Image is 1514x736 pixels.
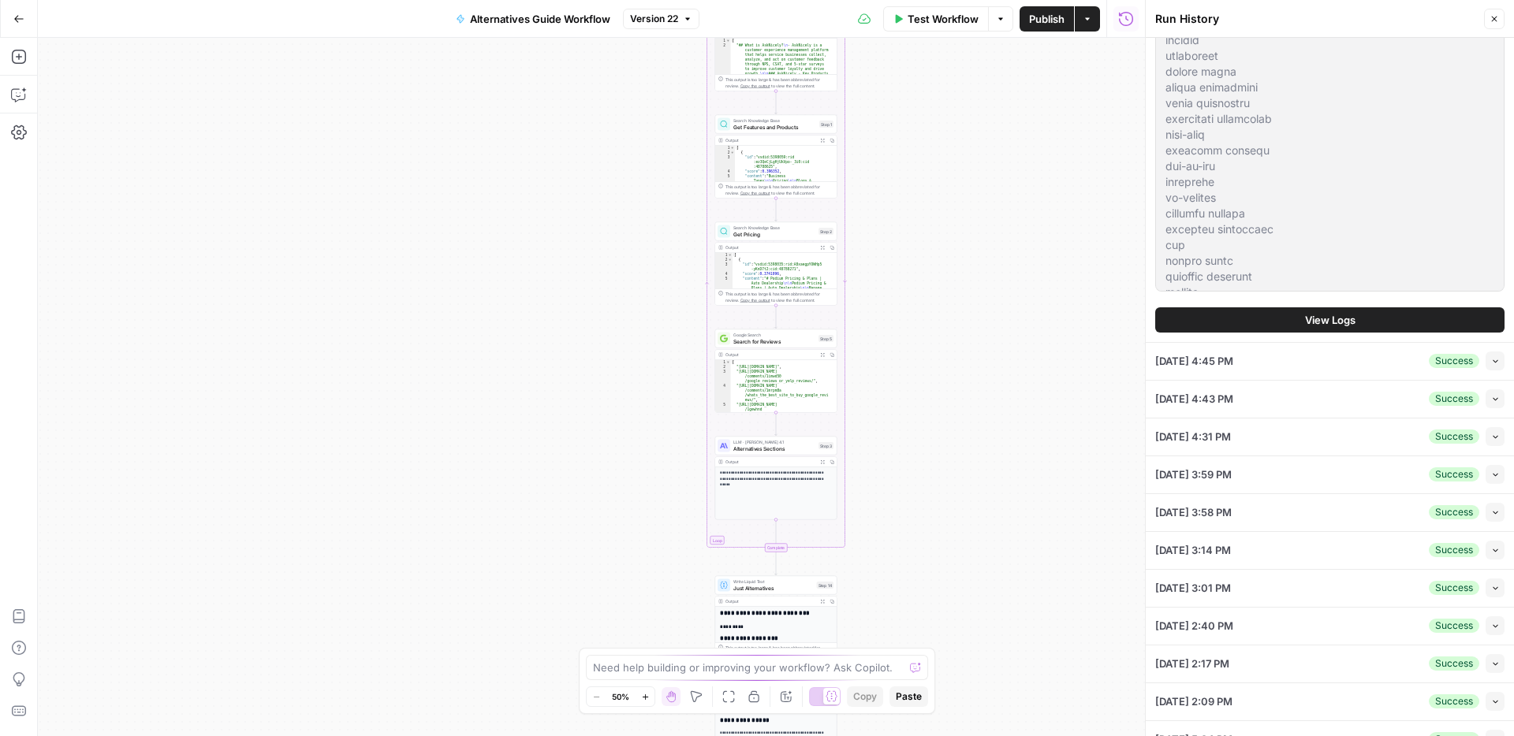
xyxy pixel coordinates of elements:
button: Test Workflow [883,6,988,32]
span: [DATE] 4:43 PM [1155,391,1233,407]
span: Search Knowledge Base [733,117,816,124]
span: Toggle code folding, rows 1 through 7 [726,360,731,365]
div: 1 [715,146,735,151]
div: 2 [715,151,735,155]
div: 4 [715,169,735,174]
div: Output [725,351,815,358]
div: Success [1429,354,1479,368]
div: Search Knowledge BaseGet Features and ProductsStep 1Output[ { "id":"vsdid:5398059:rid :ez3QeCjLgH... [715,115,837,199]
div: Success [1429,392,1479,406]
div: Success [1429,619,1479,633]
span: [DATE] 2:09 PM [1155,693,1232,709]
button: Paste [889,686,928,707]
div: Step 5 [819,335,833,342]
span: Get Features and Products [733,123,816,131]
div: Complete [765,544,788,552]
div: 2 [715,365,731,370]
div: This output is too large & has been abbreviated for review. to view the full content. [725,76,833,89]
span: Toggle code folding, rows 1 through 121 [730,146,735,151]
div: Complete [715,544,837,552]
div: 1 [715,360,731,365]
span: [DATE] 4:31 PM [1155,429,1231,444]
button: Version 22 [623,9,699,29]
span: [DATE] 2:17 PM [1155,656,1229,671]
div: 4 [715,384,731,403]
button: Copy [847,686,883,707]
div: 5 [715,174,735,269]
div: Success [1429,581,1479,595]
span: Search for Reviews [733,337,815,345]
span: Just Alternatives [733,584,814,592]
span: [DATE] 3:01 PM [1155,580,1231,596]
span: Alternatives Sections [733,444,815,452]
span: Version 22 [630,12,678,26]
div: 3 [715,155,735,169]
div: Step 3 [819,442,833,449]
div: 1 [715,253,733,258]
span: [DATE] 2:40 PM [1155,618,1233,634]
span: Toggle code folding, rows 2 through 20 [728,258,733,262]
div: Output [725,137,815,143]
div: This output is too large & has been abbreviated for review. to view the full content. [725,645,833,657]
span: [DATE] 3:59 PM [1155,467,1232,482]
div: Success [1429,429,1479,444]
span: Copy [853,690,877,704]
div: Success [1429,467,1479,481]
g: Edge from step_4-iteration-end to step_14 [775,552,778,575]
span: Google Search [733,332,815,338]
div: Search Knowledge BaseGet PricingStep 2Output[ { "id":"vsdid:5398035:rid:A8xaegpYOWHp5 -yKnD7t2:ci... [715,222,837,306]
span: Publish [1029,11,1065,27]
button: View Logs [1155,307,1505,333]
div: This output is too large & has been abbreviated for review. to view the full content. [725,291,833,303]
span: Search Knowledge Base [733,225,815,231]
span: Copy the output [740,298,770,303]
span: Get Pricing [733,230,815,238]
div: Step 14 [817,582,834,589]
div: This output is too large & has been abbreviated for review. to view the full content. [725,184,833,196]
span: Toggle code folding, rows 2 through 20 [730,151,735,155]
div: Success [1429,505,1479,519]
button: Alternatives Guide Workflow [446,6,620,32]
div: Output [725,459,815,465]
div: Output [725,598,815,604]
span: Toggle code folding, rows 1 through 83 [728,253,733,258]
span: View Logs [1305,312,1356,328]
g: Edge from step_5 to step_3 [775,413,778,436]
div: Success [1429,656,1479,671]
div: 5 [715,277,733,385]
button: Publish [1020,6,1074,32]
span: [DATE] 4:45 PM [1155,353,1233,369]
span: Test Workflow [908,11,979,27]
span: Copy the output [740,191,770,195]
span: Copy the output [740,84,770,88]
span: Paste [896,690,922,704]
div: 2 [715,258,733,262]
div: Success [1429,694,1479,708]
g: Edge from step_2 to step_5 [775,306,778,329]
div: Loop[ "## What is AskNicely?\n- AskNicely is a customer experience management platform that helps... [715,8,837,91]
span: Write Liquid Text [733,578,814,585]
div: Success [1429,543,1479,557]
div: Step 2 [819,228,833,235]
div: 3 [715,262,733,272]
span: [DATE] 3:14 PM [1155,542,1231,558]
span: [DATE] 3:58 PM [1155,504,1232,520]
span: 50% [612,690,629,703]
div: 1 [715,39,731,43]
g: Edge from step_4 to step_1 [775,91,778,114]
div: 4 [715,272,733,277]
span: LLM · [PERSON_NAME] 4.1 [733,439,815,445]
g: Edge from step_1 to step_2 [775,199,778,221]
span: Toggle code folding, rows 1 through 3 [726,39,731,43]
div: 3 [715,370,731,384]
div: 5 [715,403,731,422]
span: Alternatives Guide Workflow [470,11,610,27]
div: Step 1 [819,121,833,128]
div: Output [725,244,815,251]
div: Google SearchSearch for ReviewsStep 5Output[ "[URL][DOMAIN_NAME]", "[URL][DOMAIN_NAME] /comments/... [715,329,837,413]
